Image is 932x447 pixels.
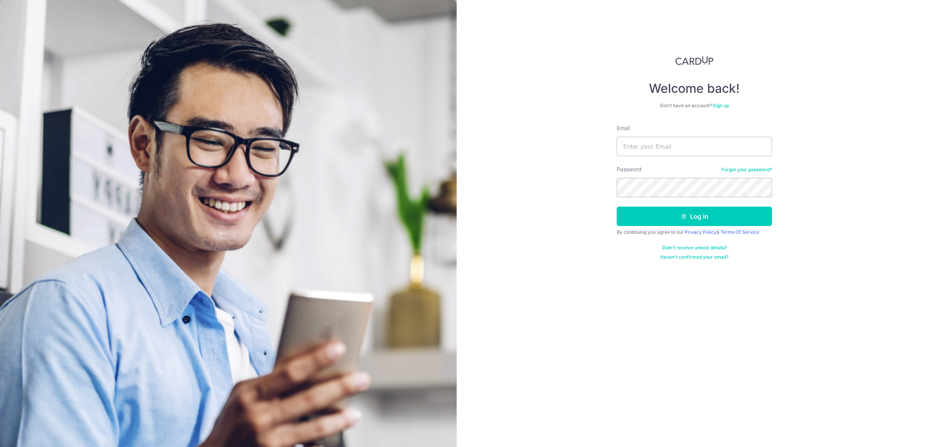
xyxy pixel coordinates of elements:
div: By continuing you agree to our & [617,229,772,235]
h4: Welcome back! [617,81,772,96]
div: Don’t have an account? [617,103,772,109]
button: Log in [617,207,772,226]
img: CardUp Logo [675,56,713,65]
a: Haven't confirmed your email? [660,254,729,260]
a: Forgot your password? [722,167,772,173]
input: Enter your Email [617,137,772,156]
a: Didn't receive unlock details? [662,245,727,251]
a: Privacy Policy [685,229,716,235]
a: Terms Of Service [720,229,759,235]
label: Email [617,124,630,132]
a: Sign up [713,103,729,108]
label: Password [617,165,642,173]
